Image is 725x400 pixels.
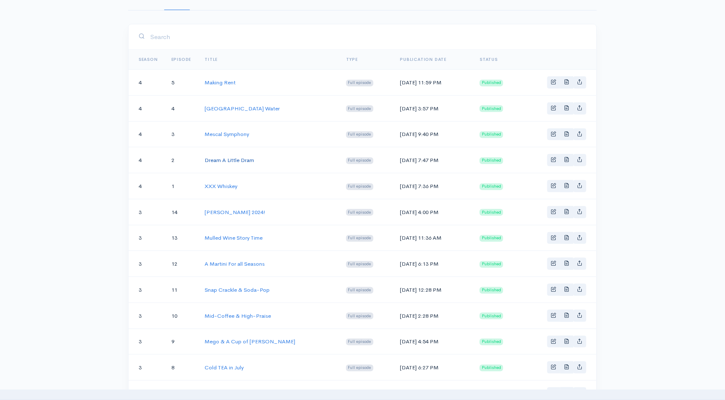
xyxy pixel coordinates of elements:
[205,260,265,267] a: A Martini For all Seasons
[205,131,249,138] a: Mescal Symphony
[547,258,586,270] div: Basic example
[480,183,503,190] span: Published
[480,80,503,86] span: Published
[129,329,165,355] td: 3
[129,199,165,225] td: 3
[346,80,373,86] span: Full episode
[129,70,165,96] td: 4
[129,225,165,251] td: 3
[480,57,498,62] span: Status
[547,154,586,166] div: Basic example
[129,355,165,381] td: 3
[547,180,586,192] div: Basic example
[547,336,586,348] div: Basic example
[165,173,198,199] td: 1
[346,131,373,138] span: Full episode
[165,70,198,96] td: 5
[480,209,503,216] span: Published
[129,303,165,329] td: 3
[346,287,373,294] span: Full episode
[547,102,586,115] div: Basic example
[205,286,270,293] a: Snap Crackle & Soda-Pop
[346,183,373,190] span: Full episode
[346,209,373,216] span: Full episode
[165,329,198,355] td: 9
[394,121,473,147] td: [DATE] 9:40 PM
[547,310,586,322] div: Basic example
[346,313,373,319] span: Full episode
[346,261,373,268] span: Full episode
[165,225,198,251] td: 13
[394,355,473,381] td: [DATE] 6:27 PM
[394,225,473,251] td: [DATE] 11:36 AM
[205,157,254,164] a: Dream A Little Dram
[129,173,165,199] td: 4
[205,312,271,319] a: Mid-Coffee & High-Praise
[394,329,473,355] td: [DATE] 4:54 PM
[394,199,473,225] td: [DATE] 4:00 PM
[205,209,265,216] a: [PERSON_NAME] 2024!
[346,157,373,164] span: Full episode
[547,76,586,89] div: Basic example
[165,147,198,173] td: 2
[480,339,503,345] span: Published
[165,303,198,329] td: 10
[129,251,165,277] td: 3
[480,365,503,371] span: Published
[480,157,503,164] span: Published
[205,183,237,190] a: XXX Whiskey
[480,313,503,319] span: Published
[394,70,473,96] td: [DATE] 11:59 PM
[205,105,280,112] a: [GEOGRAPHIC_DATA] Water
[129,277,165,303] td: 3
[394,251,473,277] td: [DATE] 6:13 PM
[139,57,158,62] a: Season
[129,147,165,173] td: 4
[394,303,473,329] td: [DATE] 2:28 PM
[205,364,244,371] a: Cold TEA in July
[150,28,586,45] input: Search
[480,105,503,112] span: Published
[394,147,473,173] td: [DATE] 7:47 PM
[165,355,198,381] td: 8
[165,251,198,277] td: 12
[547,284,586,296] div: Basic example
[165,277,198,303] td: 11
[129,121,165,147] td: 4
[165,95,198,121] td: 4
[205,234,263,241] a: Mulled Wine Story Time
[480,131,503,138] span: Published
[205,57,218,62] a: Title
[165,121,198,147] td: 3
[205,79,236,86] a: Making Rent
[547,232,586,244] div: Basic example
[547,206,586,218] div: Basic example
[394,277,473,303] td: [DATE] 12:28 PM
[346,339,373,345] span: Full episode
[394,95,473,121] td: [DATE] 3:57 PM
[205,338,295,345] a: Mego & A Cup of [PERSON_NAME]
[346,105,373,112] span: Full episode
[346,365,373,371] span: Full episode
[400,57,447,62] a: Publication date
[346,235,373,242] span: Full episode
[346,57,358,62] a: Type
[480,235,503,242] span: Published
[129,95,165,121] td: 4
[394,173,473,199] td: [DATE] 7:36 PM
[547,128,586,141] div: Basic example
[480,287,503,294] span: Published
[480,261,503,268] span: Published
[547,387,586,400] div: Basic example
[165,199,198,225] td: 14
[171,57,192,62] a: Episode
[547,361,586,374] div: Basic example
